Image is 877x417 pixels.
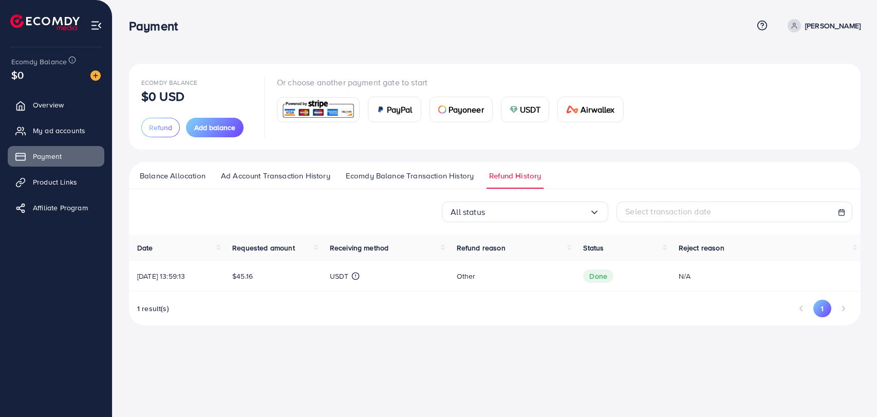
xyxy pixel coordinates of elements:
[33,100,64,110] span: Overview
[451,204,485,220] span: All status
[346,170,474,182] span: Ecomdy Balance Transaction History
[805,20,861,32] p: [PERSON_NAME]
[221,170,330,182] span: Ad Account Transaction History
[141,118,180,137] button: Refund
[33,177,77,187] span: Product Links
[8,172,104,192] a: Product Links
[281,99,356,121] img: card
[137,243,153,253] span: Date
[442,202,608,222] div: Search for option
[137,303,169,314] span: 1 result(s)
[679,271,691,281] span: N/A
[232,243,295,253] span: Requested amount
[583,269,613,283] span: Done
[485,204,589,220] input: Search for option
[457,271,476,281] span: Other
[11,67,24,82] span: $0
[232,271,253,281] span: $45.16
[8,120,104,141] a: My ad accounts
[510,105,518,114] img: card
[33,125,85,136] span: My ad accounts
[11,57,67,67] span: Ecomdy Balance
[194,122,235,133] span: Add balance
[90,70,101,81] img: image
[583,243,604,253] span: Status
[792,300,852,317] ul: Pagination
[8,146,104,167] a: Payment
[330,243,389,253] span: Receiving method
[625,206,711,217] span: Select transaction date
[8,197,104,218] a: Affiliate Program
[33,151,62,161] span: Payment
[520,103,541,116] span: USDT
[368,97,421,122] a: cardPayPal
[449,103,484,116] span: Payoneer
[129,19,186,33] h3: Payment
[33,203,88,213] span: Affiliate Program
[557,97,623,122] a: cardAirwallex
[377,105,385,114] img: card
[387,103,413,116] span: PayPal
[277,97,360,122] a: card
[90,20,102,31] img: menu
[813,300,831,317] button: Go to page 1
[141,78,197,87] span: Ecomdy Balance
[140,170,206,182] span: Balance Allocation
[438,105,446,114] img: card
[10,14,80,30] img: logo
[330,270,349,282] p: USDT
[489,170,541,182] span: Refund History
[783,19,861,32] a: [PERSON_NAME]
[679,243,724,253] span: Reject reason
[277,76,632,88] p: Or choose another payment gate to start
[186,118,244,137] button: Add balance
[137,271,185,281] span: [DATE] 13:59:13
[566,105,579,114] img: card
[457,243,506,253] span: Refund reason
[430,97,493,122] a: cardPayoneer
[833,371,869,409] iframe: Chat
[141,90,184,102] p: $0 USD
[149,122,172,133] span: Refund
[581,103,614,116] span: Airwallex
[501,97,550,122] a: cardUSDT
[8,95,104,115] a: Overview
